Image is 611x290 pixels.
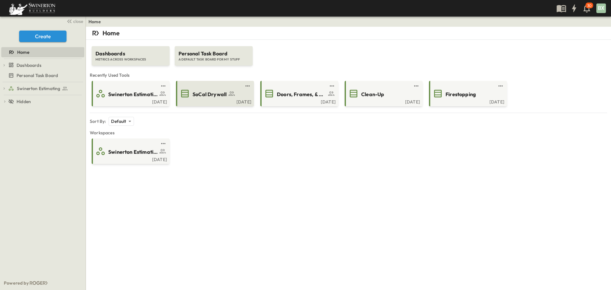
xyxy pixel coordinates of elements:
span: Dashboards [95,50,166,57]
div: Default [109,117,134,126]
a: Swinerton Estimating [8,84,83,93]
button: test [328,82,336,90]
a: [DATE] [346,99,420,104]
span: Home [17,49,29,55]
a: SoCal Drywall [177,88,251,99]
a: Home [1,48,83,57]
button: test [497,82,504,90]
nav: breadcrumbs [88,18,105,25]
span: Personal Task Board [179,50,249,57]
a: [DATE] [93,99,167,104]
span: close [73,18,83,25]
a: Firestopping [430,88,504,99]
span: Clean-Up [361,91,384,98]
p: 30 [587,3,592,8]
a: Home [88,18,101,25]
button: test [159,140,167,147]
span: A DEFAULT TASK BOARD FOR MY STUFF [179,57,249,62]
a: Swinerton Estimating [93,146,167,156]
p: Sort By: [90,118,106,124]
button: close [64,17,84,25]
a: Personal Task BoardA DEFAULT TASK BOARD FOR MY STUFF [174,40,253,66]
a: [DATE] [430,99,504,104]
a: Personal Task Board [1,71,83,80]
button: test [244,82,251,90]
p: Home [102,29,120,38]
span: Recently Used Tools [90,72,607,78]
button: test [159,82,167,90]
img: 6c363589ada0b36f064d841b69d3a419a338230e66bb0a533688fa5cc3e9e735.png [8,2,57,15]
button: Create [19,31,67,42]
a: Doors, Frames, & Hardware [262,88,336,99]
p: Default [111,118,126,124]
div: BX [596,4,606,13]
a: DashboardsMETRICS ACROSS WORKSPACES [91,40,170,66]
a: [DATE] [177,99,251,104]
a: Swinerton Estimating [93,88,167,99]
button: test [412,82,420,90]
span: Workspaces [90,130,607,136]
a: [DATE] [93,156,167,161]
button: BX [596,3,607,14]
span: METRICS ACROSS WORKSPACES [95,57,166,62]
span: Swinerton Estimating [17,85,60,92]
span: Dashboards [17,62,41,68]
span: Swinerton Estimating [108,148,158,156]
span: Doors, Frames, & Hardware [277,91,326,98]
a: [DATE] [262,99,336,104]
span: Hidden [17,98,31,105]
span: Swinerton Estimating [108,91,158,98]
span: Firestopping [446,91,476,98]
a: Clean-Up [346,88,420,99]
span: Personal Task Board [17,72,58,79]
div: Swinerton Estimatingtest [1,83,84,94]
span: SoCal Drywall [193,91,227,98]
a: Dashboards [8,61,83,70]
div: Personal Task Boardtest [1,70,84,81]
